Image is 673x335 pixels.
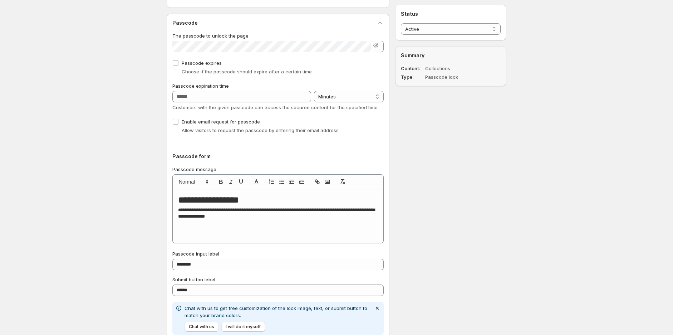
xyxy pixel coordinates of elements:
span: Passcode input label [172,251,219,257]
p: Customers with the given passcode can access the secured content for the specified time. [172,104,384,111]
span: Choose if the passcode should expire after a certain time [182,69,312,74]
h2: Passcode form [172,153,384,160]
dt: Content: [401,65,424,72]
button: Chat with us [185,322,218,332]
span: Allow visitors to request the passcode by entering their email address [182,127,339,133]
span: Submit button label [172,277,215,282]
h2: Passcode [172,19,198,26]
dt: Type: [401,73,424,81]
span: Chat with us [189,324,214,330]
span: I will do it myself [226,324,261,330]
dd: Passcode lock [425,73,480,81]
dd: Collections [425,65,480,72]
span: Passcode expires [182,60,222,66]
span: Chat with us to get free customization of the lock image, text, or submit button to match your br... [185,305,367,318]
p: Passcode expiration time [172,82,384,89]
span: The passcode to unlock the page [172,33,249,39]
button: I will do it myself [221,322,265,332]
p: Passcode message [172,166,384,173]
h2: Status [401,10,501,18]
h2: Summary [401,52,501,59]
span: Enable email request for passcode [182,119,260,125]
button: Dismiss notification [372,303,382,313]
